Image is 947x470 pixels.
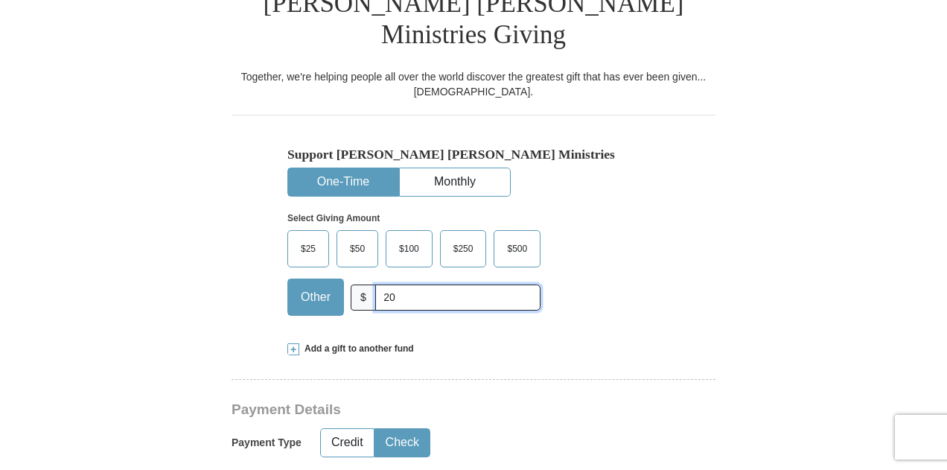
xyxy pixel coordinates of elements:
[287,147,660,162] h5: Support [PERSON_NAME] [PERSON_NAME] Ministries
[375,285,541,311] input: Other Amount
[392,238,427,260] span: $100
[500,238,535,260] span: $500
[288,168,398,196] button: One-Time
[400,168,510,196] button: Monthly
[321,429,374,457] button: Credit
[351,285,376,311] span: $
[232,401,611,419] h3: Payment Details
[293,286,338,308] span: Other
[232,69,715,99] div: Together, we're helping people all over the world discover the greatest gift that has ever been g...
[287,213,380,223] strong: Select Giving Amount
[446,238,481,260] span: $250
[375,429,430,457] button: Check
[299,343,414,355] span: Add a gift to another fund
[293,238,323,260] span: $25
[232,436,302,449] h5: Payment Type
[342,238,372,260] span: $50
